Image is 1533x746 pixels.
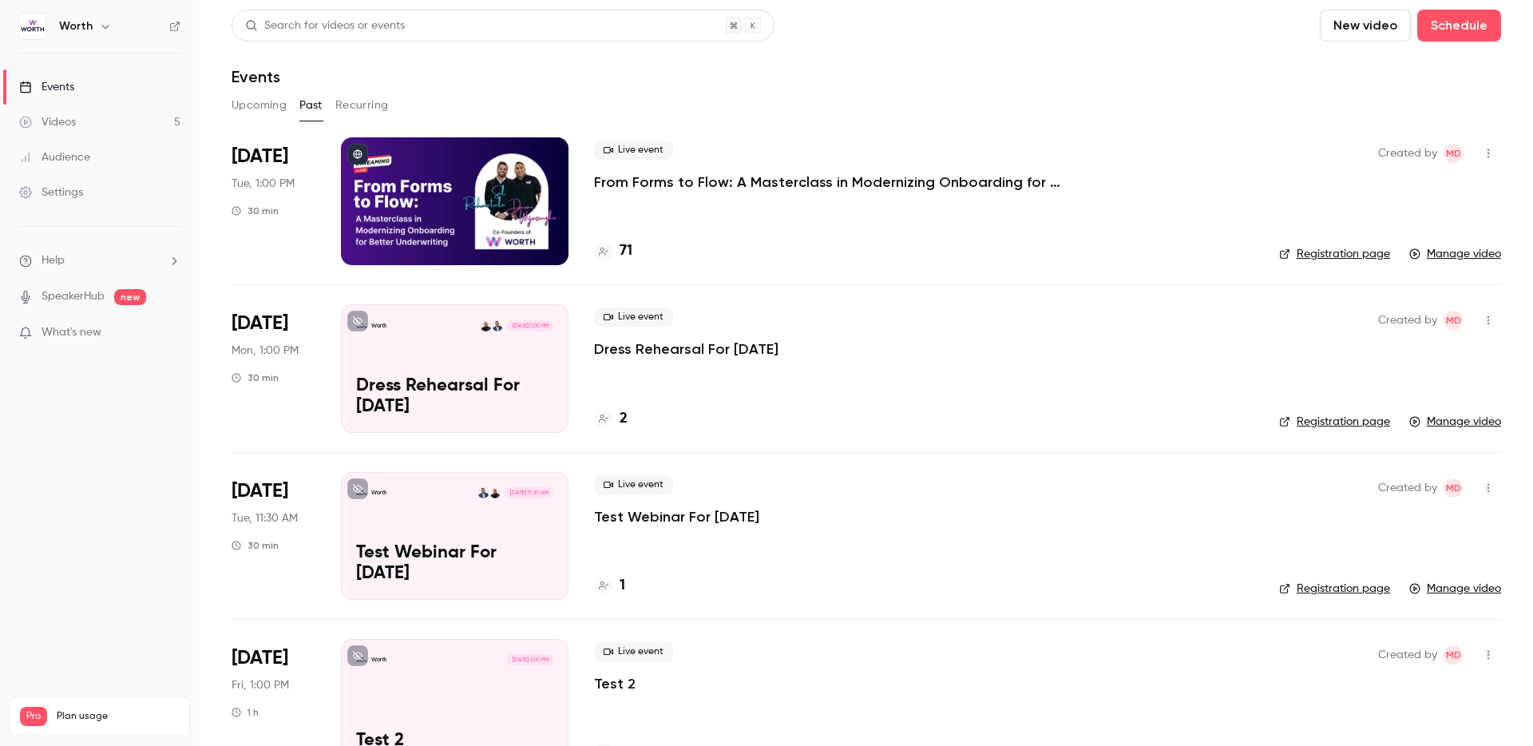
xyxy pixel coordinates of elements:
h4: 1 [620,575,625,597]
button: Past [299,93,323,118]
span: Plan usage [57,710,180,723]
a: 1 [594,575,625,597]
span: new [114,289,146,305]
div: 30 min [232,539,279,552]
img: Sal Rehmetullah [477,487,489,498]
div: Search for videos or events [245,18,405,34]
button: New video [1320,10,1411,42]
img: Worth [20,14,46,39]
button: Upcoming [232,93,287,118]
iframe: Noticeable Trigger [161,326,180,340]
p: Worth [371,489,386,497]
button: Schedule [1417,10,1501,42]
a: From Forms to Flow: A Masterclass in Modernizing Onboarding for Better Underwriting [594,173,1073,192]
div: 30 min [232,371,279,384]
p: Worth [371,322,386,330]
span: Fri, 1:00 PM [232,677,289,693]
span: [DATE] [232,645,288,671]
div: Sep 16 Tue, 11:30 AM (America/New York) [232,472,315,600]
span: [DATE] 1:00 PM [507,320,553,331]
span: Live event [594,475,673,494]
span: Marilena De Niear [1444,478,1463,498]
span: MD [1446,645,1461,665]
span: [DATE] 1:00 PM [507,654,553,665]
button: Recurring [335,93,389,118]
span: Created by [1378,144,1437,163]
span: Live event [594,308,673,327]
span: Created by [1378,311,1437,330]
a: SpeakerHub [42,288,105,305]
img: Devon Wijesinghe [489,487,501,498]
div: 1 h [232,706,259,719]
a: Dress Rehearsal For [DATE] [594,339,778,359]
div: 30 min [232,204,279,217]
span: [DATE] [232,478,288,504]
span: Live event [594,642,673,661]
div: Events [19,79,74,95]
h4: 71 [620,240,632,262]
span: [DATE] [232,144,288,169]
span: Help [42,252,65,269]
a: Test Webinar For Sept. 23WorthDevon WijesingheSal Rehmetullah[DATE] 11:30 AMTest Webinar For [DATE] [341,472,568,600]
a: 2 [594,408,628,430]
div: Videos [19,114,76,130]
a: Test 2 [594,674,636,693]
li: help-dropdown-opener [19,252,180,269]
span: Mon, 1:00 PM [232,343,299,359]
a: Registration page [1279,581,1390,597]
span: Marilena De Niear [1444,645,1463,665]
span: [DATE] [232,311,288,336]
img: Sal Rehmetullah [492,320,503,331]
p: Test Webinar For [DATE] [356,543,553,585]
a: Manage video [1409,414,1501,430]
a: Test Webinar For [DATE] [594,507,759,526]
span: What's new [42,324,101,341]
a: Registration page [1279,414,1390,430]
span: Marilena De Niear [1444,311,1463,330]
span: Tue, 11:30 AM [232,510,298,526]
a: Manage video [1409,246,1501,262]
span: Tue, 1:00 PM [232,176,295,192]
h1: Events [232,67,280,86]
div: Settings [19,185,83,200]
span: MD [1446,478,1461,498]
img: Devon Wijesinghe [480,320,491,331]
h4: 2 [620,408,628,430]
div: Sep 23 Tue, 1:00 PM (America/New York) [232,137,315,265]
p: Dress Rehearsal For [DATE] [356,376,553,418]
p: Worth [371,656,386,664]
span: MD [1446,311,1461,330]
span: Pro [20,707,47,726]
a: Manage video [1409,581,1501,597]
span: Marilena De Niear [1444,144,1463,163]
span: Created by [1378,478,1437,498]
a: Registration page [1279,246,1390,262]
span: Created by [1378,645,1437,665]
span: [DATE] 11:30 AM [505,487,553,498]
a: Dress Rehearsal For Sept. 23 2025WorthSal RehmetullahDevon Wijesinghe[DATE] 1:00 PMDress Rehearsa... [341,304,568,432]
div: Audience [19,149,90,165]
span: Live event [594,141,673,160]
span: MD [1446,144,1461,163]
h6: Worth [59,18,93,34]
div: Sep 22 Mon, 1:00 PM (America/New York) [232,304,315,432]
a: 71 [594,240,632,262]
